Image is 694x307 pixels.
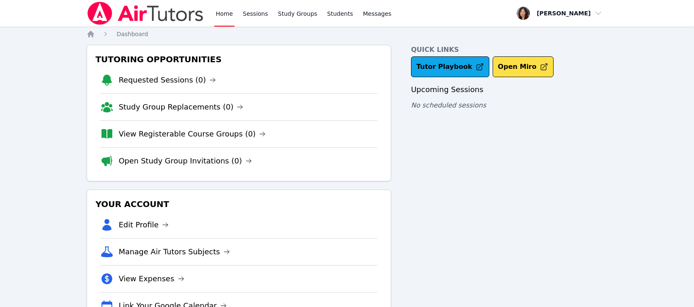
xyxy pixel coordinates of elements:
span: Dashboard [116,31,148,37]
a: View Registerable Course Groups (0) [118,128,266,140]
a: View Expenses [118,273,184,285]
span: No scheduled sessions [411,101,486,109]
h3: Your Account [94,197,384,212]
h4: Quick Links [411,45,607,55]
nav: Breadcrumb [87,30,607,38]
button: Open Miro [493,56,554,77]
img: Air Tutors [87,2,204,25]
a: Edit Profile [118,219,169,231]
a: Tutor Playbook [411,56,489,77]
a: Study Group Replacements (0) [118,101,243,113]
span: Messages [363,10,392,18]
a: Requested Sessions (0) [118,74,216,86]
h3: Tutoring Opportunities [94,52,384,67]
h3: Upcoming Sessions [411,84,607,95]
a: Dashboard [116,30,148,38]
a: Open Study Group Invitations (0) [118,155,252,167]
a: Manage Air Tutors Subjects [118,246,230,258]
